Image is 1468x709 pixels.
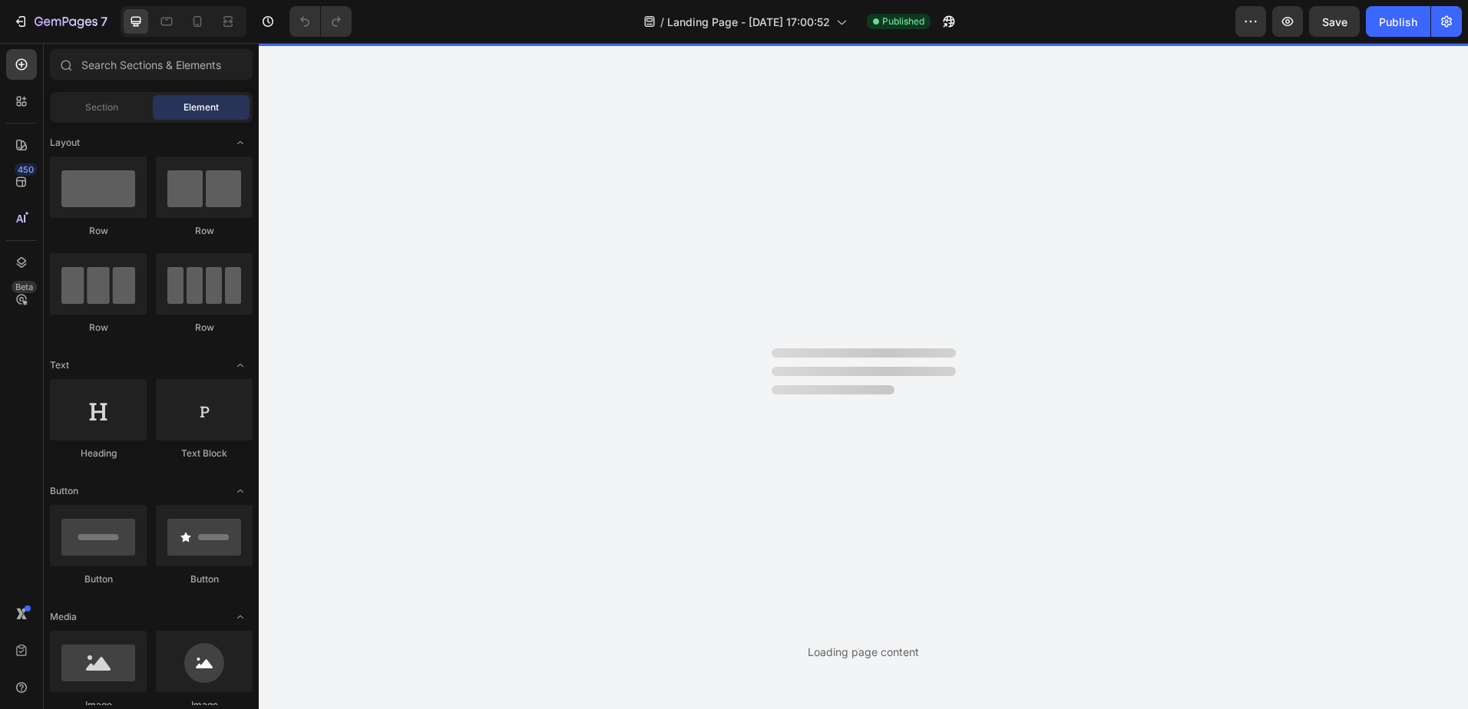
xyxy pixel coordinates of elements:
span: Toggle open [228,353,253,378]
span: Landing Page - [DATE] 17:00:52 [667,14,830,30]
div: Text Block [156,447,253,460]
div: Beta [12,281,37,293]
div: Heading [50,447,147,460]
div: Row [156,224,253,238]
span: Toggle open [228,605,253,629]
span: Media [50,610,77,624]
span: Save [1322,15,1347,28]
div: Row [156,321,253,335]
div: Loading page content [808,644,919,660]
span: Button [50,484,78,498]
span: Published [882,15,924,28]
button: Publish [1366,6,1430,37]
span: Toggle open [228,130,253,155]
div: Row [50,224,147,238]
div: Row [50,321,147,335]
button: Save [1309,6,1360,37]
input: Search Sections & Elements [50,49,253,80]
div: Button [156,572,253,586]
span: Element [183,101,219,114]
div: Undo/Redo [289,6,352,37]
span: Section [85,101,118,114]
div: Button [50,572,147,586]
span: Layout [50,136,80,150]
button: 7 [6,6,114,37]
span: / [660,14,664,30]
p: 7 [101,12,107,31]
span: Toggle open [228,479,253,503]
div: 450 [15,163,37,176]
span: Text [50,358,69,372]
div: Publish [1379,14,1417,30]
